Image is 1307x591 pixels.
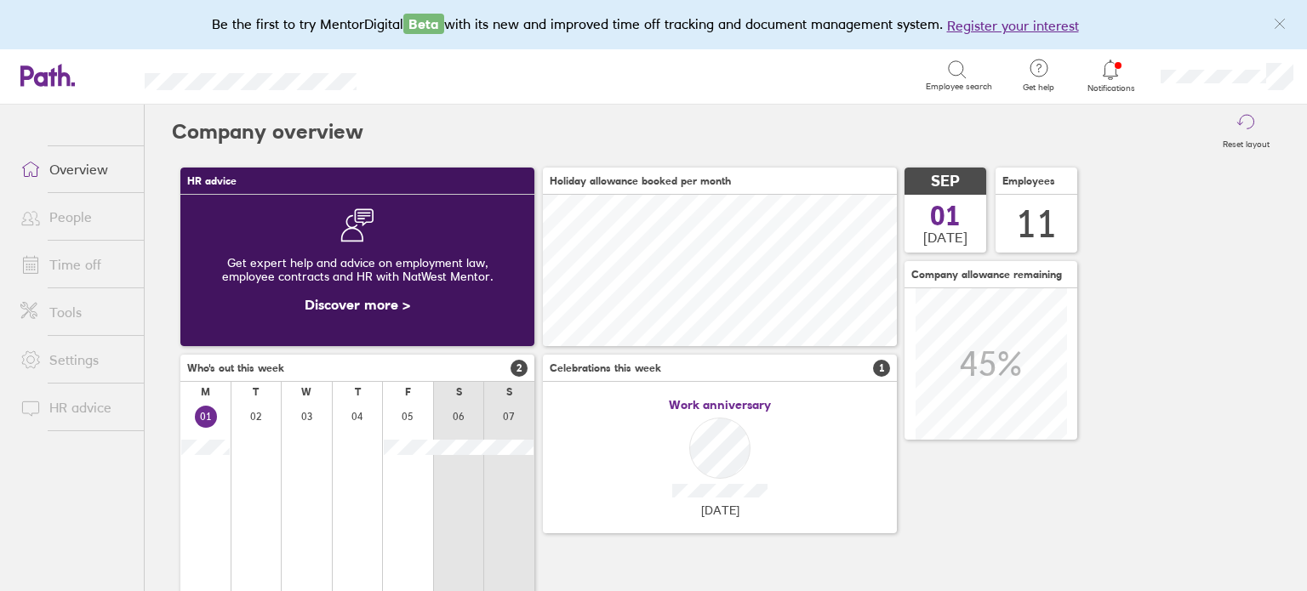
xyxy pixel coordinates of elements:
[511,360,528,377] span: 2
[1083,58,1139,94] a: Notifications
[931,173,960,190] span: SEP
[930,202,961,230] span: 01
[405,386,411,398] div: F
[253,386,259,398] div: T
[305,296,410,313] a: Discover more >
[7,200,144,234] a: People
[187,362,284,374] span: Who's out this week
[7,152,144,186] a: Overview
[701,503,739,517] span: [DATE]
[7,247,144,281] a: Time off
[194,242,521,297] div: Get expert help and advice on employment law, employee contracts and HR with NatWest Mentor.
[212,14,1096,36] div: Be the first to try MentorDigital with its new and improved time off tracking and document manage...
[172,105,363,159] h2: Company overview
[1002,175,1055,187] span: Employees
[7,343,144,377] a: Settings
[911,269,1062,281] span: Company allowance remaining
[1213,105,1280,159] button: Reset layout
[550,362,661,374] span: Celebrations this week
[7,295,144,329] a: Tools
[1083,83,1139,94] span: Notifications
[1213,134,1280,150] label: Reset layout
[923,230,967,245] span: [DATE]
[947,15,1079,36] button: Register your interest
[926,82,992,92] span: Employee search
[669,398,771,412] span: Work anniversary
[301,386,311,398] div: W
[187,175,237,187] span: HR advice
[355,386,361,398] div: T
[1011,82,1066,93] span: Get help
[550,175,731,187] span: Holiday allowance booked per month
[506,386,512,398] div: S
[7,390,144,424] a: HR advice
[873,360,890,377] span: 1
[201,386,210,398] div: M
[456,386,462,398] div: S
[403,14,444,34] span: Beta
[402,67,446,82] div: Search
[1016,202,1057,246] div: 11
